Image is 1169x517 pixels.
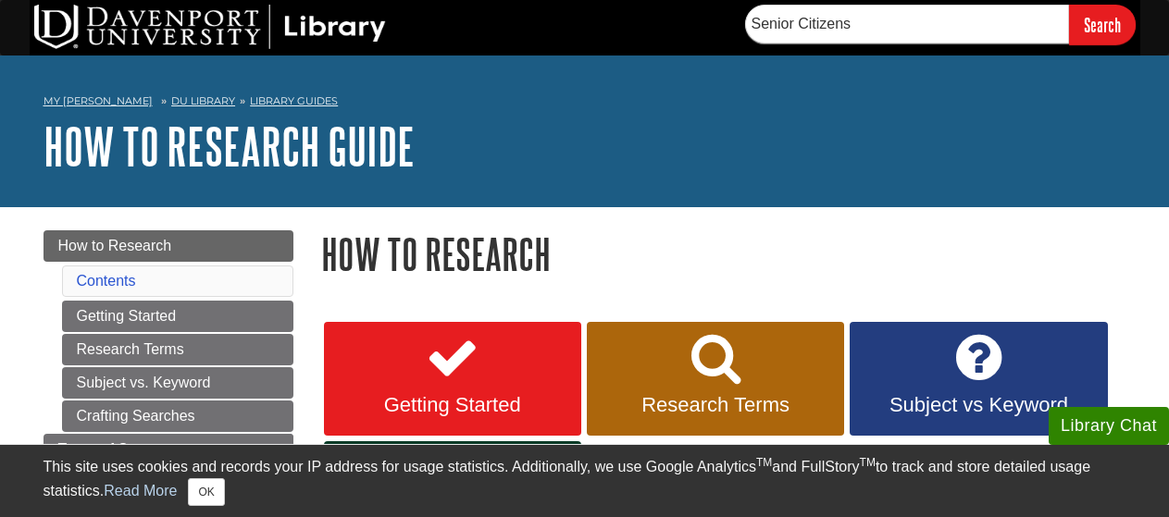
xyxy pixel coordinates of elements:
[171,94,235,107] a: DU Library
[58,238,172,253] span: How to Research
[62,367,293,399] a: Subject vs. Keyword
[850,322,1107,437] a: Subject vs Keyword
[860,456,876,469] sup: TM
[58,441,173,457] span: Types of Sources
[44,434,293,465] a: Types of Sources
[338,393,567,417] span: Getting Started
[1049,407,1169,445] button: Library Chat
[188,478,224,506] button: Close
[44,230,293,262] a: How to Research
[321,230,1126,277] h1: How to Research
[250,94,338,107] a: Library Guides
[864,393,1093,417] span: Subject vs Keyword
[62,400,293,432] a: Crafting Searches
[756,456,772,469] sup: TM
[62,334,293,365] a: Research Terms
[587,322,844,437] a: Research Terms
[44,89,1126,118] nav: breadcrumb
[104,483,177,499] a: Read More
[745,5,1069,43] input: Find Articles, Books, & More...
[77,273,136,289] a: Contents
[324,322,581,437] a: Getting Started
[1069,5,1136,44] input: Search
[601,393,830,417] span: Research Terms
[34,5,386,49] img: DU Library
[44,117,415,175] a: How to Research Guide
[745,5,1136,44] form: Searches DU Library's articles, books, and more
[44,456,1126,506] div: This site uses cookies and records your IP address for usage statistics. Additionally, we use Goo...
[62,301,293,332] a: Getting Started
[44,93,153,109] a: My [PERSON_NAME]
